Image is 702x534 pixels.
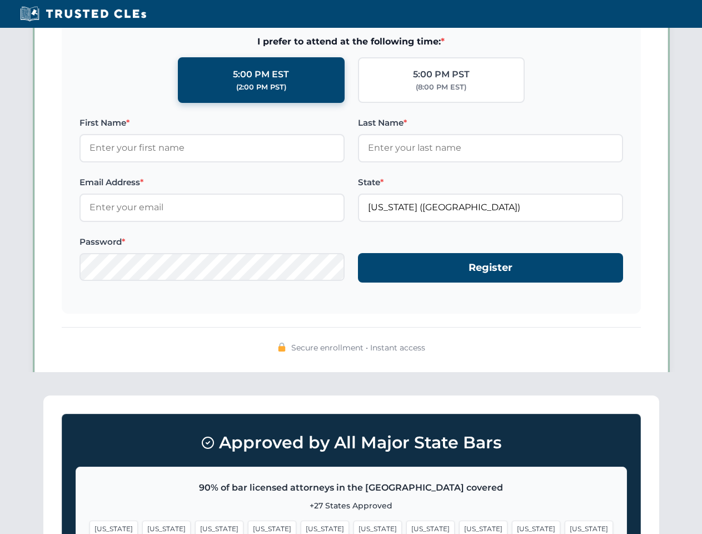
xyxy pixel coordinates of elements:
[79,194,345,221] input: Enter your email
[233,67,289,82] div: 5:00 PM EST
[291,342,425,354] span: Secure enrollment • Instant access
[79,176,345,189] label: Email Address
[358,116,623,130] label: Last Name
[358,194,623,221] input: Florida (FL)
[358,176,623,189] label: State
[89,500,613,512] p: +27 States Approved
[358,253,623,283] button: Register
[236,82,286,93] div: (2:00 PM PST)
[416,82,466,93] div: (8:00 PM EST)
[277,343,286,352] img: 🔒
[17,6,150,22] img: Trusted CLEs
[79,134,345,162] input: Enter your first name
[89,481,613,495] p: 90% of bar licensed attorneys in the [GEOGRAPHIC_DATA] covered
[358,134,623,162] input: Enter your last name
[79,34,623,49] span: I prefer to attend at the following time:
[76,428,627,458] h3: Approved by All Major State Bars
[413,67,470,82] div: 5:00 PM PST
[79,116,345,130] label: First Name
[79,235,345,249] label: Password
